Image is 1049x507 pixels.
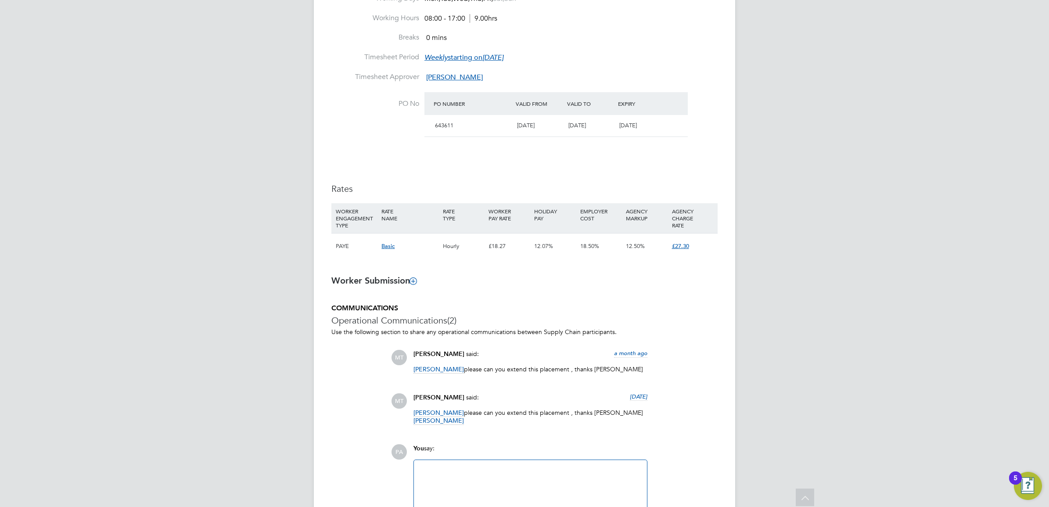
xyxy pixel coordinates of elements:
span: starting on [424,53,503,62]
p: Use the following section to share any operational communications between Supply Chain participants. [331,328,718,336]
label: Working Hours [331,14,419,23]
em: Weekly [424,53,448,62]
p: please can you extend this placement , thanks [PERSON_NAME] [413,365,647,373]
b: Worker Submission [331,275,417,286]
span: [PERSON_NAME] [426,73,483,82]
span: You [413,445,424,452]
span: [DATE] [517,122,535,129]
span: 9.00hrs [470,14,497,23]
div: EMPLOYER COST [578,203,624,226]
div: HOLIDAY PAY [532,203,578,226]
div: AGENCY CHARGE RATE [670,203,715,233]
span: [PERSON_NAME] [413,394,464,401]
div: PAYE [334,234,379,259]
span: £27.30 [672,242,689,250]
span: MT [392,393,407,409]
div: Valid To [565,96,616,111]
span: [DATE] [630,393,647,400]
span: 12.07% [534,242,553,250]
span: said: [466,393,479,401]
span: Basic [381,242,395,250]
h5: COMMUNICATIONS [331,304,718,313]
span: 643611 [435,122,453,129]
div: 08:00 - 17:00 [424,14,497,23]
div: RATE NAME [379,203,440,226]
span: a month ago [614,349,647,357]
span: 18.50% [580,242,599,250]
h3: Operational Communications [331,315,718,326]
span: MT [392,350,407,365]
div: WORKER ENGAGEMENT TYPE [334,203,379,233]
label: Breaks [331,33,419,42]
div: £18.27 [486,234,532,259]
label: Timesheet Approver [331,72,419,82]
div: WORKER PAY RATE [486,203,532,226]
span: [PERSON_NAME] [413,365,464,374]
div: say: [413,444,647,460]
span: [PERSON_NAME] [413,350,464,358]
div: 5 [1013,478,1017,489]
span: PA [392,444,407,460]
h3: Rates [331,183,718,194]
label: PO No [331,99,419,108]
div: Hourly [441,234,486,259]
span: [PERSON_NAME] [413,417,464,425]
span: 12.50% [626,242,645,250]
span: said: [466,350,479,358]
p: please can you extend this placement , thanks [PERSON_NAME] [413,409,647,424]
span: [PERSON_NAME] [413,409,464,417]
span: 0 mins [426,33,447,42]
button: Open Resource Center, 5 new notifications [1014,472,1042,500]
div: RATE TYPE [441,203,486,226]
div: PO Number [431,96,514,111]
div: AGENCY MARKUP [624,203,669,226]
div: Expiry [616,96,667,111]
em: [DATE] [482,53,503,62]
span: [DATE] [619,122,637,129]
span: (2) [447,315,456,326]
div: Valid From [514,96,565,111]
span: [DATE] [568,122,586,129]
label: Timesheet Period [331,53,419,62]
